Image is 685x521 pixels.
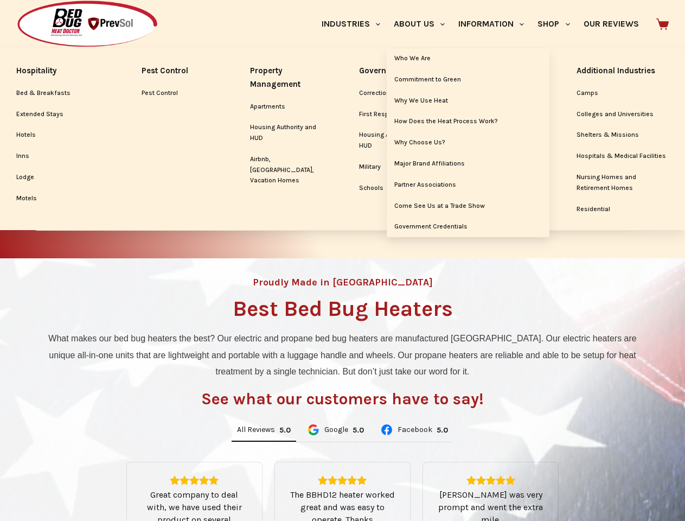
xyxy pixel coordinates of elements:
[140,475,249,485] div: Rating: 5.0 out of 5
[9,4,41,37] button: Open LiveChat chat widget
[387,154,549,174] a: Major Brand Affiliations
[359,157,435,177] a: Military
[387,175,549,195] a: Partner Associations
[324,426,348,434] span: Google
[577,199,669,220] a: Residential
[577,83,669,104] a: Camps
[577,167,669,199] a: Nursing Homes and Retirement Homes
[237,426,275,434] span: All Reviews
[233,298,453,320] h1: Best Bed Bug Heaters
[353,425,364,435] div: 5.0
[142,83,217,104] a: Pest Control
[359,178,435,199] a: Schools
[577,59,669,82] a: Additional Industries
[16,188,108,209] a: Motels
[142,59,217,82] a: Pest Control
[250,59,326,96] a: Property Management
[398,426,432,434] span: Facebook
[16,125,108,145] a: Hotels
[250,149,326,191] a: Airbnb, [GEOGRAPHIC_DATA], Vacation Homes
[437,425,448,435] div: 5.0
[387,69,549,90] a: Commitment to Green
[387,196,549,217] a: Come See Us at a Trade Show
[201,391,484,407] h3: See what our customers have to say!
[577,125,669,145] a: Shelters & Missions
[279,425,291,435] div: Rating: 5.0 out of 5
[250,117,326,149] a: Housing Authority and HUD
[577,104,669,125] a: Colleges and Universities
[16,167,108,188] a: Lodge
[577,146,669,167] a: Hospitals & Medical Facilities
[40,331,645,380] p: What makes our bed bug heaters the best? Our electric and propane bed bug heaters are manufacture...
[288,475,397,485] div: Rating: 5.0 out of 5
[387,111,549,132] a: How Does the Heat Process Work?
[16,59,108,82] a: Hospitality
[253,277,433,287] h4: Proudly Made in [GEOGRAPHIC_DATA]
[387,48,549,69] a: Who We Are
[387,91,549,111] a: Why We Use Heat
[437,425,448,435] div: Rating: 5.0 out of 5
[387,217,549,237] a: Government Credentials
[16,104,108,125] a: Extended Stays
[387,132,549,153] a: Why Choose Us?
[359,104,435,125] a: First Responders
[279,425,291,435] div: 5.0
[16,83,108,104] a: Bed & Breakfasts
[250,97,326,117] a: Apartments
[359,59,435,82] a: Government
[436,475,545,485] div: Rating: 5.0 out of 5
[16,146,108,167] a: Inns
[359,125,435,156] a: Housing Authority and HUD
[353,425,364,435] div: Rating: 5.0 out of 5
[359,83,435,104] a: Correctional Facilities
